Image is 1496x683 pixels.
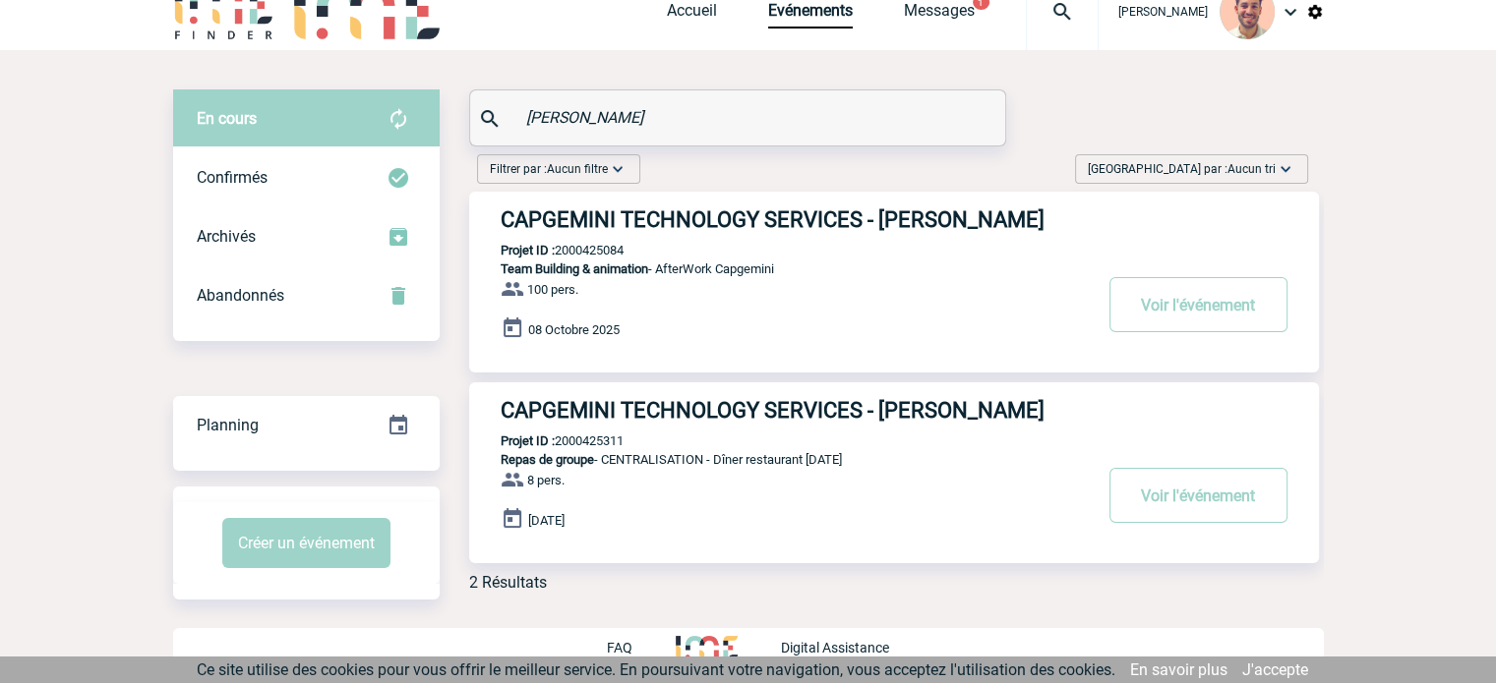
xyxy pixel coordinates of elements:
p: 2000425084 [469,243,624,257]
button: Voir l'événement [1109,468,1287,523]
a: Evénements [768,1,853,28]
h3: CAPGEMINI TECHNOLOGY SERVICES - [PERSON_NAME] [501,207,1091,232]
span: Filtrer par : [490,159,608,179]
span: 08 Octobre 2025 [528,322,620,337]
b: Projet ID : [501,243,555,257]
a: CAPGEMINI TECHNOLOGY SERVICES - [PERSON_NAME] [469,398,1319,423]
a: Planning [173,395,440,453]
span: Repas de groupe [501,452,594,467]
button: Voir l'événement [1109,277,1287,332]
button: Créer un événement [222,518,390,568]
span: Aucun filtre [547,162,608,176]
div: Retrouvez ici tous vos évènements avant confirmation [173,89,440,148]
input: Rechercher un événement par son nom [521,103,959,132]
span: 8 pers. [527,473,565,487]
span: Planning [197,416,259,434]
a: En savoir plus [1130,660,1227,679]
span: En cours [197,109,257,128]
img: baseline_expand_more_white_24dp-b.png [608,159,628,179]
p: - AfterWork Capgemini [469,261,1091,276]
span: Team Building & animation [501,261,648,276]
img: http://www.idealmeetingsevents.fr/ [676,636,737,659]
span: 100 pers. [527,282,578,297]
span: Aucun tri [1227,162,1276,176]
p: 2000425311 [469,433,624,448]
span: [PERSON_NAME] [1118,5,1208,19]
span: Ce site utilise des cookies pour vous offrir le meilleur service. En poursuivant votre navigation... [197,660,1115,679]
span: Confirmés [197,168,268,187]
h3: CAPGEMINI TECHNOLOGY SERVICES - [PERSON_NAME] [501,398,1091,423]
div: Retrouvez ici tous les événements que vous avez décidé d'archiver [173,207,440,266]
a: Messages [904,1,975,28]
p: FAQ [607,640,632,655]
p: Digital Assistance [781,640,889,655]
p: - CENTRALISATION - Dîner restaurant [DATE] [469,452,1091,467]
b: Projet ID : [501,433,555,448]
span: Archivés [197,227,256,246]
a: J'accepte [1242,660,1308,679]
img: baseline_expand_more_white_24dp-b.png [1276,159,1295,179]
span: Abandonnés [197,286,284,305]
a: Accueil [667,1,717,28]
span: [GEOGRAPHIC_DATA] par : [1088,159,1276,179]
a: FAQ [607,637,676,655]
div: Retrouvez ici tous vos événements organisés par date et état d'avancement [173,396,440,455]
a: CAPGEMINI TECHNOLOGY SERVICES - [PERSON_NAME] [469,207,1319,232]
div: Retrouvez ici tous vos événements annulés [173,266,440,325]
div: 2 Résultats [469,573,547,592]
span: [DATE] [528,513,565,528]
